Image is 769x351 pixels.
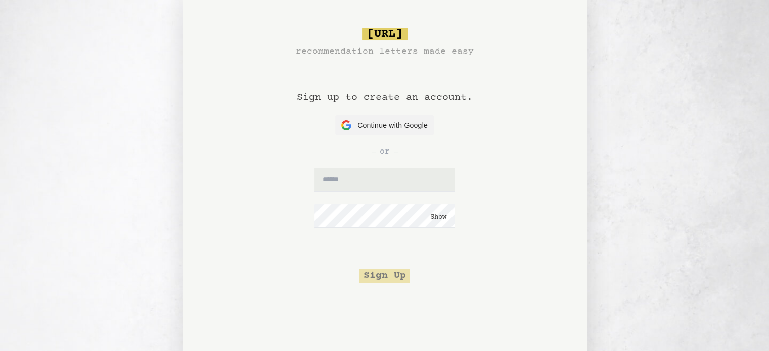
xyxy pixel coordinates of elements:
[380,145,390,158] span: or
[357,120,428,131] span: Continue with Google
[335,115,434,135] button: Continue with Google
[297,59,473,115] h1: Sign up to create an account.
[359,269,410,283] button: Sign Up
[362,28,408,40] span: [URL]
[430,212,446,222] button: Show
[296,44,474,59] h3: recommendation letters made easy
